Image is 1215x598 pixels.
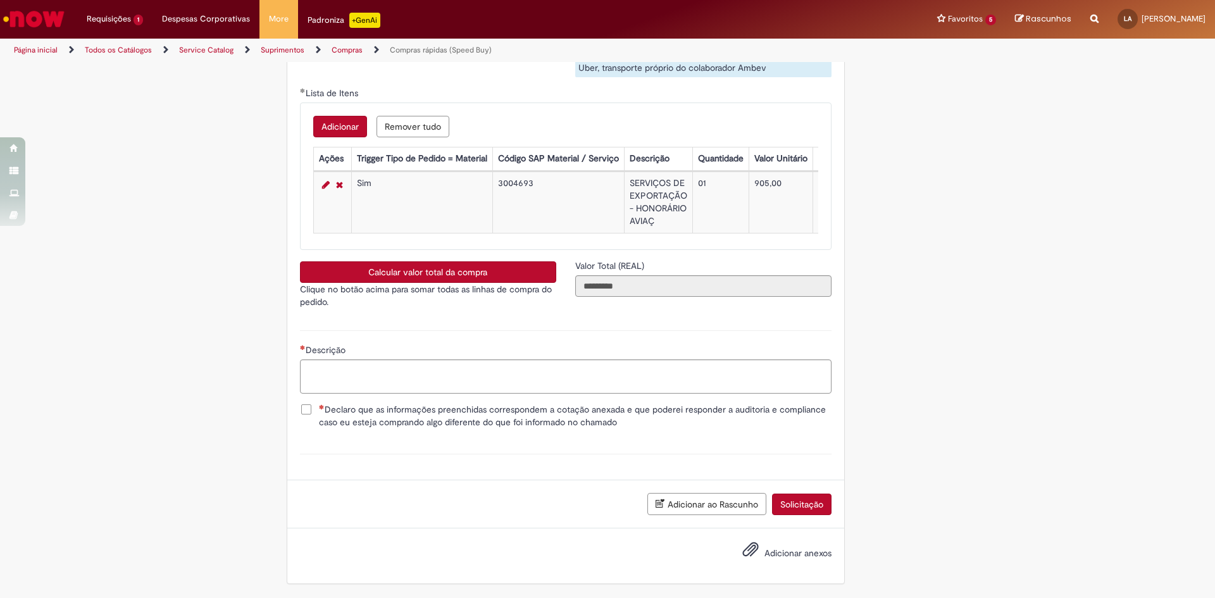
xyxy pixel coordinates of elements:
[390,45,492,55] a: Compras rápidas (Speed Buy)
[300,283,556,308] p: Clique no botão acima para somar todas as linhas de compra do pedido.
[772,494,832,515] button: Solicitação
[575,275,832,297] input: Valor Total (REAL)
[749,147,813,171] th: Valor Unitário
[306,87,361,99] span: Lista de Itens
[313,116,367,137] button: Adicionar uma linha para Lista de Itens
[377,116,449,137] button: Remover todas as linhas de Lista de Itens
[85,45,152,55] a: Todos os Catálogos
[319,403,832,428] span: Declaro que as informações preenchidas correspondem a cotação anexada e que poderei responder a a...
[351,172,492,234] td: Sim
[575,260,647,271] span: Somente leitura - Valor Total (REAL)
[985,15,996,25] span: 5
[1015,13,1071,25] a: Rascunhos
[269,13,289,25] span: More
[319,404,325,409] span: Necessários
[134,15,143,25] span: 1
[300,261,556,283] button: Calcular valor total da compra
[351,147,492,171] th: Trigger Tipo de Pedido = Material
[1142,13,1206,24] span: [PERSON_NAME]
[14,45,58,55] a: Página inicial
[300,359,832,394] textarea: Descrição
[261,45,304,55] a: Suprimentos
[162,13,250,25] span: Despesas Corporativas
[739,538,762,567] button: Adicionar anexos
[813,147,894,171] th: Valor Total Moeda
[764,547,832,559] span: Adicionar anexos
[624,172,692,234] td: SERVIÇOS DE EXPORTAÇÃO - HONORÁRIO AVIAÇ
[87,13,131,25] span: Requisições
[179,45,234,55] a: Service Catalog
[692,147,749,171] th: Quantidade
[624,147,692,171] th: Descrição
[813,172,894,234] td: 905,00
[492,172,624,234] td: 3004693
[349,13,380,28] p: +GenAi
[308,13,380,28] div: Padroniza
[692,172,749,234] td: 01
[300,88,306,93] span: Obrigatório Preenchido
[300,345,306,350] span: Necessários
[749,172,813,234] td: 905,00
[575,46,832,77] div: - Pedidos de material entregues/retirados via Taxi, Moto taxi, Uber, transporte próprio do colabo...
[9,39,801,62] ul: Trilhas de página
[333,177,346,192] a: Remover linha 1
[575,259,647,272] label: Somente leitura - Valor Total (REAL)
[492,147,624,171] th: Código SAP Material / Serviço
[1124,15,1131,23] span: LA
[332,45,363,55] a: Compras
[948,13,983,25] span: Favoritos
[1026,13,1071,25] span: Rascunhos
[306,344,348,356] span: Descrição
[647,493,766,515] button: Adicionar ao Rascunho
[319,177,333,192] a: Editar Linha 1
[313,147,351,171] th: Ações
[1,6,66,32] img: ServiceNow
